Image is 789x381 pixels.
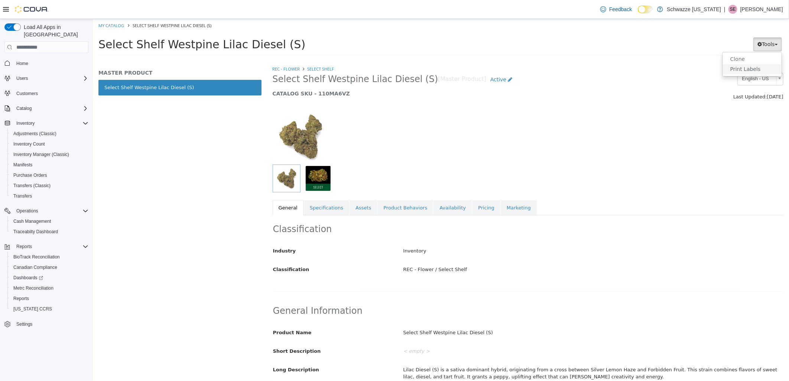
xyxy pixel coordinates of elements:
[1,241,91,252] button: Reports
[1,319,91,329] button: Settings
[180,181,211,197] a: General
[630,45,689,55] a: Print Labels
[180,47,207,53] a: REC - Flower
[16,61,28,66] span: Home
[7,216,91,227] button: Cash Management
[345,58,393,63] small: [Master Product]
[16,105,32,111] span: Catalog
[180,311,219,316] span: Product Name
[1,118,91,128] button: Inventory
[13,59,31,68] a: Home
[609,6,632,13] span: Feedback
[13,119,38,128] button: Inventory
[341,181,379,197] a: Availability
[40,4,118,9] span: Select Shelf Westpine Lilac Diesel (S)
[16,91,38,97] span: Customers
[13,141,45,147] span: Inventory Count
[13,229,58,235] span: Traceabilty Dashboard
[13,131,56,137] span: Adjustments (Classic)
[180,286,691,298] h2: General Information
[397,58,413,63] span: Active
[1,58,91,68] button: Home
[7,293,91,304] button: Reports
[13,242,88,251] span: Reports
[305,244,696,257] div: REC - Flower / Select Shelf
[10,192,88,201] span: Transfers
[16,75,28,81] span: Users
[638,6,653,13] input: Dark Mode
[10,192,35,201] a: Transfers
[644,54,691,66] a: English - US
[7,227,91,237] button: Traceabilty Dashboard
[674,75,691,81] span: [DATE]
[180,55,345,66] span: Select Shelf Westpine Lilac Diesel (S)
[10,305,88,313] span: Washington CCRS
[13,264,57,270] span: Canadian Compliance
[16,120,35,126] span: Inventory
[7,262,91,273] button: Canadian Compliance
[13,319,88,329] span: Settings
[10,217,88,226] span: Cash Management
[13,296,29,302] span: Reports
[10,140,48,149] a: Inventory Count
[13,74,88,83] span: Users
[7,149,91,160] button: Inventory Manager (Classic)
[13,104,35,113] button: Catalog
[13,104,88,113] span: Catalog
[10,160,88,169] span: Manifests
[13,89,88,98] span: Customers
[7,160,91,170] button: Manifests
[15,6,48,13] img: Cova
[7,170,91,180] button: Purchase Orders
[7,252,91,262] button: BioTrack Reconciliation
[305,307,696,320] div: Select Shelf Westpine Lilac Diesel (S)
[4,55,88,349] nav: Complex example
[305,226,696,239] div: Inventory
[180,248,217,253] span: Classification
[10,217,54,226] a: Cash Management
[1,88,91,99] button: Customers
[305,345,696,364] div: Lilac Diesel (S) is a sativa dominant hybrid, originating from a cross between Silver Lemon Haze ...
[10,294,32,303] a: Reports
[180,229,203,235] span: Industry
[10,181,88,190] span: Transfers (Classic)
[13,58,88,68] span: Home
[10,140,88,149] span: Inventory Count
[180,90,236,146] img: 150
[10,263,60,272] a: Canadian Compliance
[1,103,91,114] button: Catalog
[16,208,38,214] span: Operations
[285,181,340,197] a: Product Behaviors
[7,273,91,283] a: Dashboards
[7,304,91,314] button: [US_STATE] CCRS
[10,171,88,180] span: Purchase Orders
[730,5,736,14] span: SE
[10,263,88,272] span: Canadian Compliance
[305,326,696,339] div: < empty >
[7,139,91,149] button: Inventory Count
[645,54,681,66] span: English - US
[13,172,47,178] span: Purchase Orders
[640,75,674,81] span: Last Updated:
[180,329,228,335] span: Short Description
[667,5,721,14] p: Schwazze [US_STATE]
[10,273,46,282] a: Dashboards
[6,61,169,76] a: Select Shelf Westpine Lilac Diesel (S)
[10,253,88,261] span: BioTrack Reconciliation
[257,181,284,197] a: Assets
[10,150,88,159] span: Inventory Manager (Classic)
[13,152,69,157] span: Inventory Manager (Classic)
[10,273,88,282] span: Dashboards
[408,181,444,197] a: Marketing
[740,5,783,14] p: [PERSON_NAME]
[7,191,91,201] button: Transfers
[10,284,88,293] span: Metrc Reconciliation
[10,305,55,313] a: [US_STATE] CCRS
[1,206,91,216] button: Operations
[13,285,53,291] span: Metrc Reconciliation
[13,254,60,260] span: BioTrack Reconciliation
[13,162,32,168] span: Manifests
[13,193,32,199] span: Transfers
[10,294,88,303] span: Reports
[13,206,88,215] span: Operations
